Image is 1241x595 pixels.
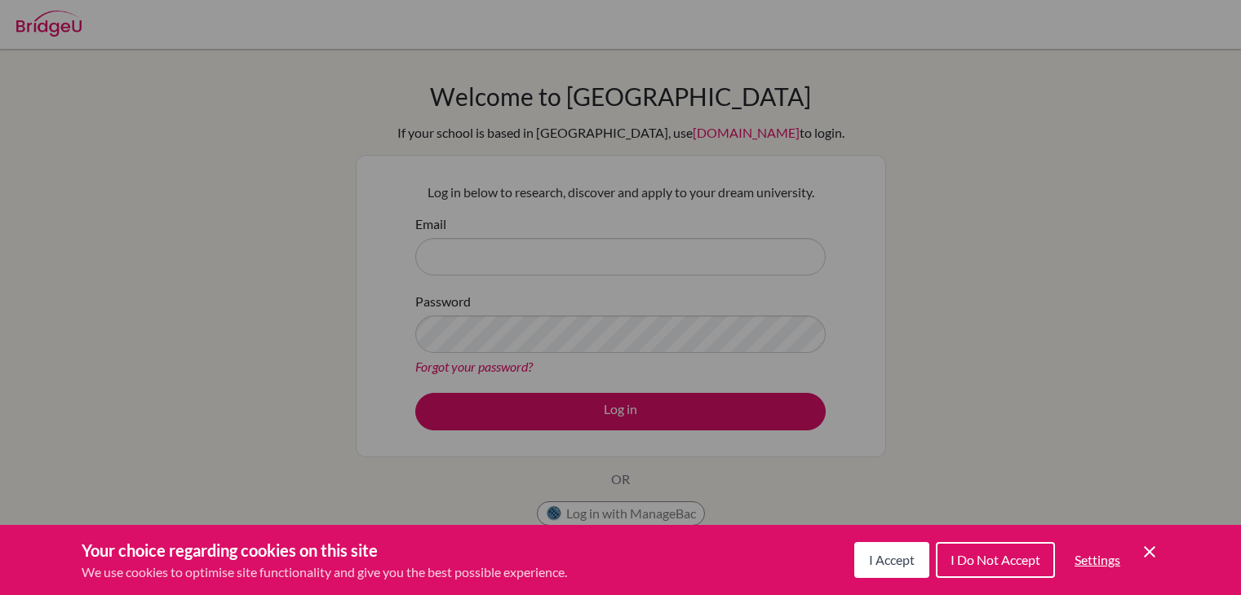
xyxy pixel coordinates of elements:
[854,542,929,578] button: I Accept
[82,538,567,562] h3: Your choice regarding cookies on this site
[869,552,915,567] span: I Accept
[82,562,567,582] p: We use cookies to optimise site functionality and give you the best possible experience.
[1061,544,1133,576] button: Settings
[1140,542,1159,562] button: Save and close
[1075,552,1120,567] span: Settings
[936,542,1055,578] button: I Do Not Accept
[951,552,1040,567] span: I Do Not Accept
